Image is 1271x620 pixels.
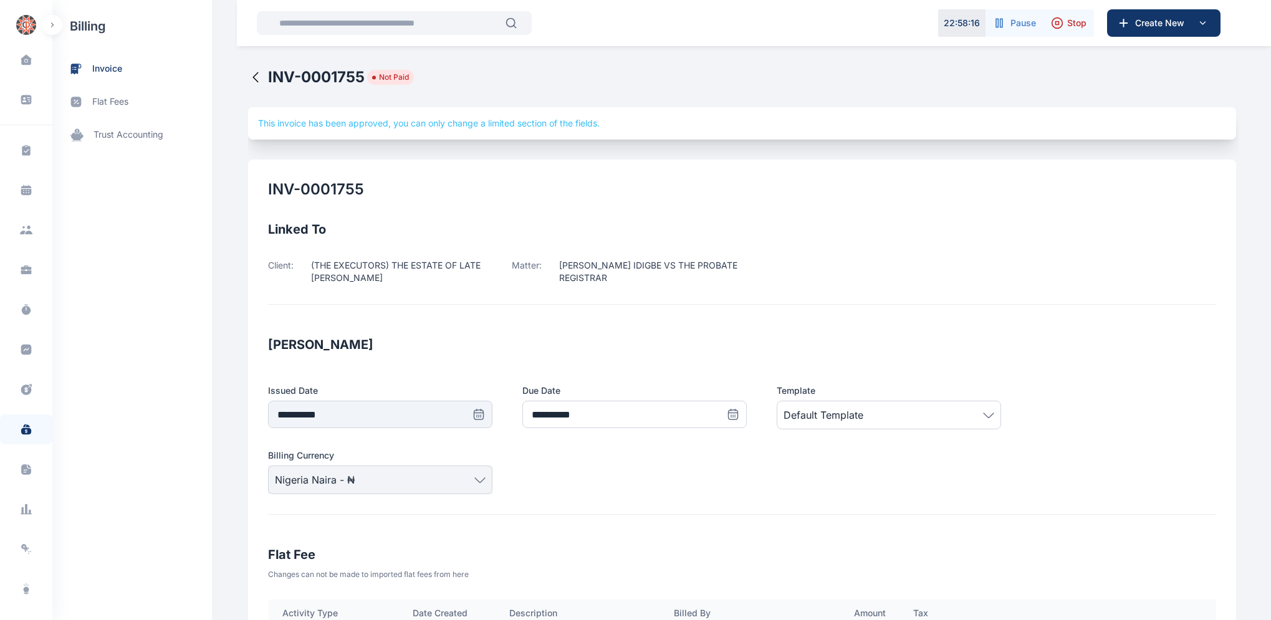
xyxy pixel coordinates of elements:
[268,259,294,284] p: Client:
[52,52,212,85] a: invoice
[1067,17,1086,29] span: Stop
[268,219,1216,239] h3: Linked To
[522,384,747,397] label: Due Date
[777,384,815,397] span: Template
[258,117,1226,130] h3: This invoice has been approved, you can only change a limited section of the fields.
[1043,9,1094,37] button: Stop
[986,9,1043,37] button: Pause
[52,118,212,151] a: trust accounting
[92,95,128,108] span: flat fees
[52,85,212,118] a: flat fees
[784,408,863,422] span: Default Template
[268,384,492,397] label: Issued Date
[1010,17,1036,29] span: Pause
[268,449,334,462] span: Billing Currency
[268,335,1216,355] h3: [PERSON_NAME]
[1107,9,1221,37] button: Create New
[94,128,163,141] span: trust accounting
[512,259,542,284] p: Matter:
[92,62,122,75] span: invoice
[268,570,1216,579] p: Changes can not be made to imported flat fees from here
[268,179,364,199] h2: INV-0001755
[268,545,1216,565] h3: Flat Fee
[311,259,512,284] p: (THE EXECUTORS) THE ESTATE OF LATE [PERSON_NAME]
[1130,17,1195,29] span: Create New
[275,472,355,487] span: Nigeria Naira - ₦
[944,17,980,29] p: 22 : 58 : 16
[559,259,747,284] p: [PERSON_NAME] IDIGBE VS THE PROBATE REGISTRAR
[372,72,409,82] li: Not Paid
[268,67,365,87] span: INV-0001755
